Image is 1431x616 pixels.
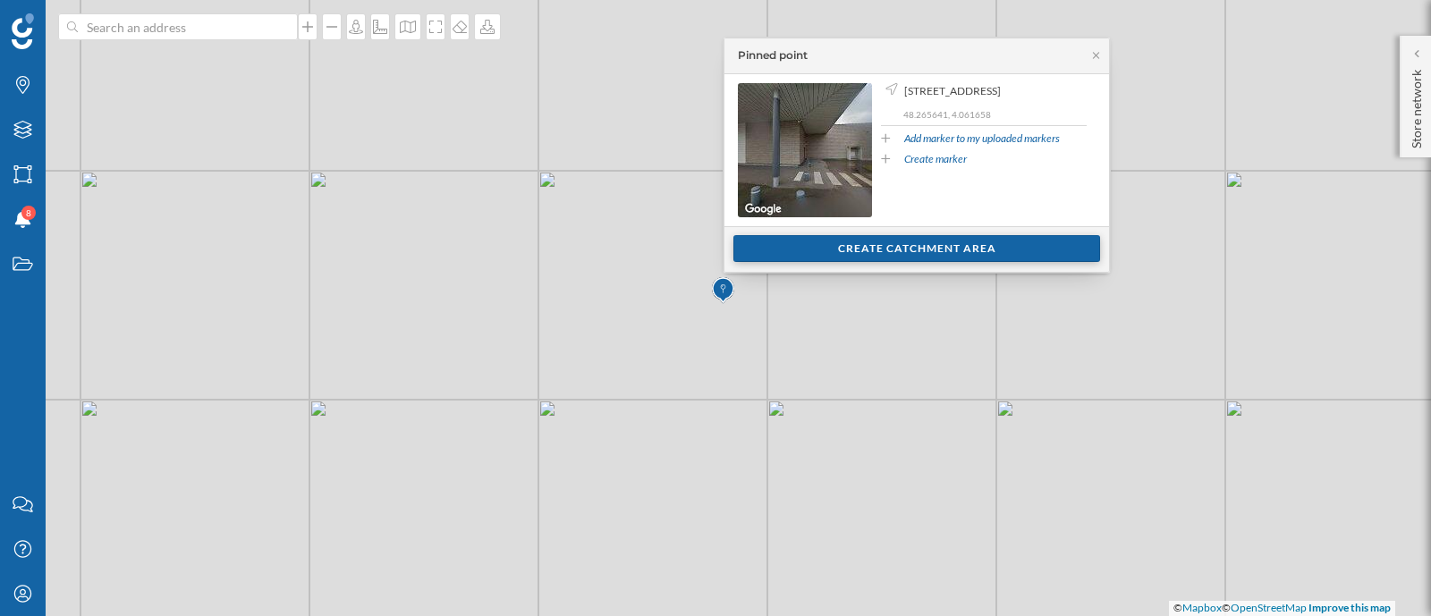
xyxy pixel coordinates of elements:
[1408,63,1426,148] p: Store network
[29,13,115,29] span: Assistance
[1182,601,1222,614] a: Mapbox
[903,108,1087,121] p: 48.265641, 4.061658
[738,47,808,63] div: Pinned point
[26,204,31,222] span: 8
[1169,601,1395,616] div: © ©
[1231,601,1307,614] a: OpenStreetMap
[904,83,1001,99] span: [STREET_ADDRESS]
[738,83,872,217] img: streetview
[1308,601,1391,614] a: Improve this map
[12,13,34,49] img: Geoblink Logo
[904,131,1060,147] a: Add marker to my uploaded markers
[712,273,734,308] img: Marker
[904,151,967,167] a: Create marker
